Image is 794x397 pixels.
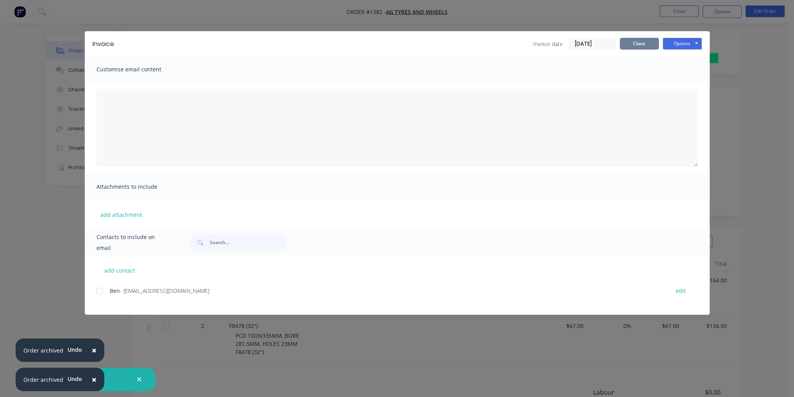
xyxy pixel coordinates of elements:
[671,285,691,296] button: edit
[84,341,104,360] button: Close
[120,287,209,294] span: - [EMAIL_ADDRESS][DOMAIN_NAME]
[84,370,104,389] button: Close
[93,39,114,49] div: Invoice
[110,287,120,294] span: Ben
[23,376,63,384] div: Order archived
[620,38,659,50] button: Close
[23,346,63,354] div: Order archived
[533,40,563,48] span: Invoice date
[92,345,96,356] span: ×
[96,264,143,276] button: add contact
[92,374,96,385] span: ×
[96,232,170,253] span: Contacts to include on email
[96,64,182,75] span: Customise email content
[96,181,182,192] span: Attachments to include
[210,235,287,250] input: Search...
[96,209,146,220] button: add attachment
[63,373,86,385] button: Undo
[663,38,702,50] button: Options
[63,344,86,355] button: Undo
